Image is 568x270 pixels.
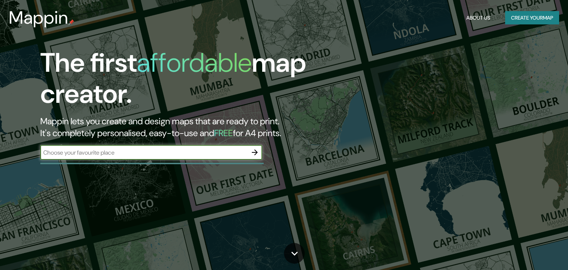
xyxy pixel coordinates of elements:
[214,127,233,139] h5: FREE
[40,115,324,139] h2: Mappin lets you create and design maps that are ready to print. It's completely personalised, eas...
[463,11,493,25] button: About Us
[505,11,559,25] button: Create yourmap
[137,45,252,80] h1: affordable
[68,19,74,25] img: mappin-pin
[9,7,68,28] h3: Mappin
[40,47,324,115] h1: The first map creator.
[40,148,247,157] input: Choose your favourite place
